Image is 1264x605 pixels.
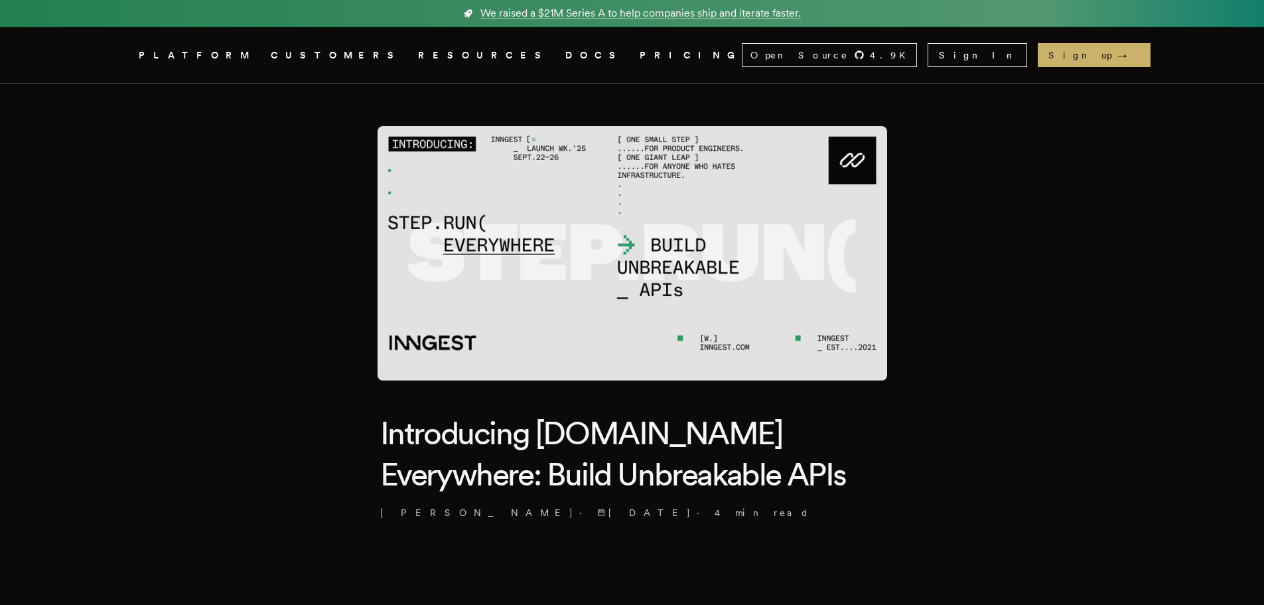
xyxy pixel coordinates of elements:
[271,47,402,64] a: CUSTOMERS
[380,506,574,519] a: [PERSON_NAME]
[597,506,691,519] span: [DATE]
[378,126,887,381] img: Featured image for Introducing Step.Run Everywhere: Build Unbreakable APIs blog post
[480,5,801,21] span: We raised a $21M Series A to help companies ship and iterate faster.
[870,48,914,62] span: 4.9 K
[380,506,884,519] p: · ·
[1038,43,1151,67] a: Sign up
[565,47,624,64] a: DOCS
[102,27,1163,83] nav: Global
[640,47,742,64] a: PRICING
[418,47,549,64] button: RESOURCES
[139,47,255,64] button: PLATFORM
[715,506,809,519] span: 4 min read
[1117,48,1140,62] span: →
[750,48,849,62] span: Open Source
[380,412,884,495] h1: Introducing [DOMAIN_NAME] Everywhere: Build Unbreakable APIs
[928,43,1027,67] a: Sign In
